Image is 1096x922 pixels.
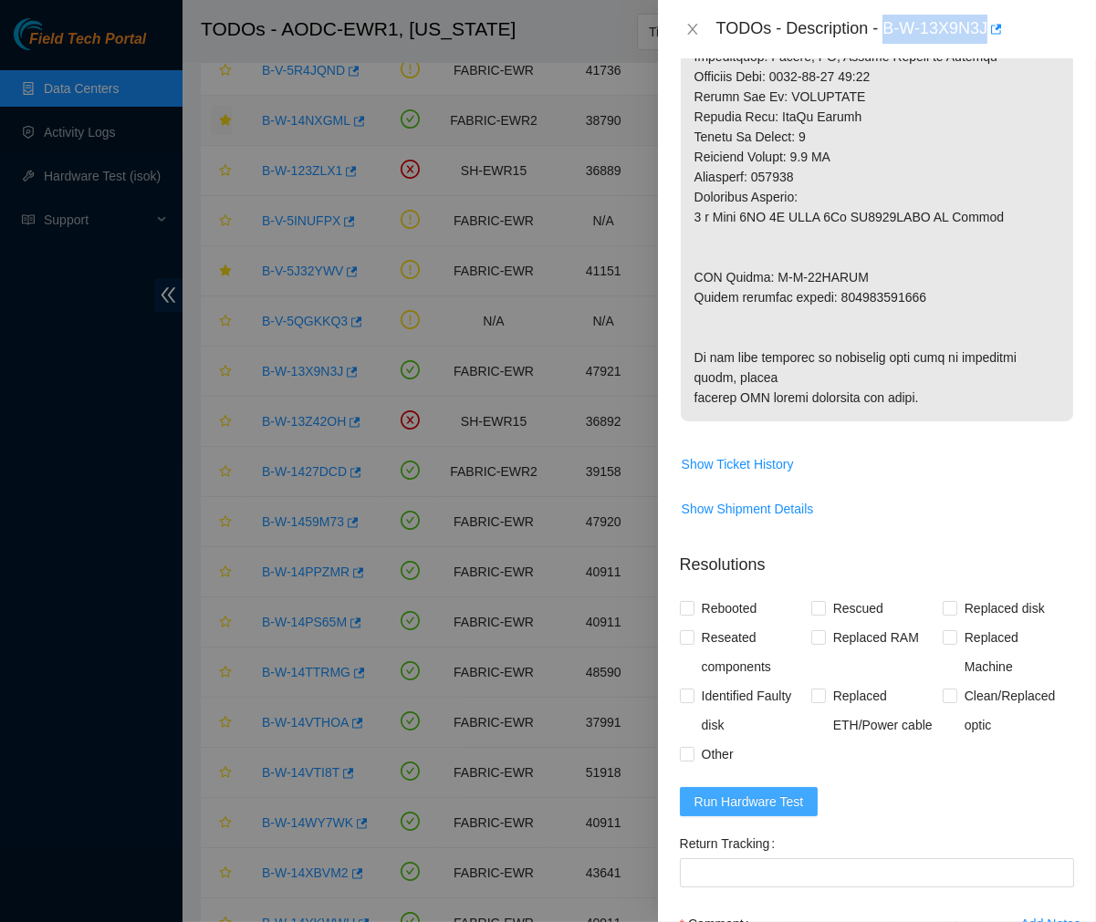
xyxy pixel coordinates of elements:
span: Replaced RAM [826,623,926,652]
span: Replaced ETH/Power cable [826,681,943,740]
span: Replaced Machine [957,623,1074,681]
span: Identified Faulty disk [694,681,811,740]
button: Show Ticket History [681,450,795,479]
input: Return Tracking [680,858,1074,887]
span: close [685,22,700,36]
span: Other [694,740,741,769]
div: TODOs - Description - B-W-13X9N3J [716,15,1074,44]
span: Show Shipment Details [682,499,814,519]
button: Run Hardware Test [680,787,819,816]
span: Rescued [826,594,891,623]
button: Close [680,21,705,38]
span: Show Ticket History [682,454,794,474]
span: Reseated components [694,623,811,681]
span: Clean/Replaced optic [957,681,1074,740]
span: Replaced disk [957,594,1052,623]
button: Show Shipment Details [681,494,815,523]
span: Run Hardware Test [694,792,804,812]
label: Return Tracking [680,829,783,858]
span: Rebooted [694,594,765,623]
p: Resolutions [680,538,1074,577]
